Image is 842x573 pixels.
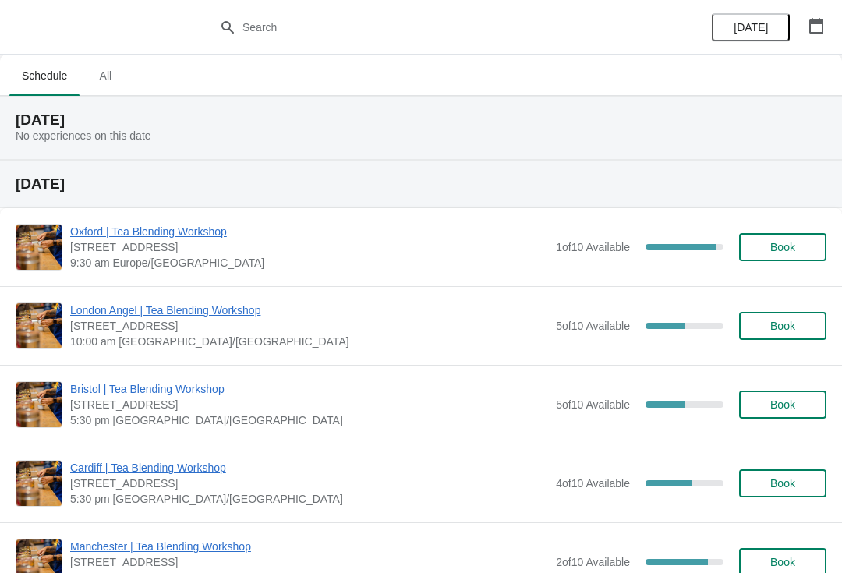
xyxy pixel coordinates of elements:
span: Cardiff | Tea Blending Workshop [70,460,548,476]
span: Bristol | Tea Blending Workshop [70,381,548,397]
span: 1 of 10 Available [556,241,630,253]
img: Oxford | Tea Blending Workshop | 23 High Street, Oxford, OX1 4AH | 9:30 am Europe/London [16,225,62,270]
span: [STREET_ADDRESS] [70,318,548,334]
span: Oxford | Tea Blending Workshop [70,224,548,239]
span: 5:30 pm [GEOGRAPHIC_DATA]/[GEOGRAPHIC_DATA] [70,491,548,507]
h2: [DATE] [16,176,826,192]
button: Book [739,233,826,261]
span: Book [770,398,795,411]
span: Schedule [9,62,80,90]
img: Bristol | Tea Blending Workshop | 73 Park Street, Bristol, BS1 5PB | 5:30 pm Europe/London [16,382,62,427]
span: All [86,62,125,90]
button: Book [739,312,826,340]
span: [STREET_ADDRESS] [70,239,548,255]
span: 2 of 10 Available [556,556,630,568]
span: [DATE] [734,21,768,34]
span: 10:00 am [GEOGRAPHIC_DATA]/[GEOGRAPHIC_DATA] [70,334,548,349]
h2: [DATE] [16,112,826,128]
button: Book [739,469,826,497]
span: 4 of 10 Available [556,477,630,490]
button: Book [739,391,826,419]
img: Cardiff | Tea Blending Workshop | 1-3 Royal Arcade, Cardiff CF10 1AE, UK | 5:30 pm Europe/London [16,461,62,506]
input: Search [242,13,631,41]
span: Manchester | Tea Blending Workshop [70,539,548,554]
span: Book [770,477,795,490]
span: 5:30 pm [GEOGRAPHIC_DATA]/[GEOGRAPHIC_DATA] [70,412,548,428]
span: [STREET_ADDRESS] [70,476,548,491]
span: 5 of 10 Available [556,398,630,411]
img: London Angel | Tea Blending Workshop | 26 Camden Passage, The Angel, London N1 8ED, UK | 10:00 am... [16,303,62,348]
span: [STREET_ADDRESS] [70,397,548,412]
span: Book [770,556,795,568]
span: [STREET_ADDRESS] [70,554,548,570]
span: Book [770,320,795,332]
span: No experiences on this date [16,129,151,142]
span: 9:30 am Europe/[GEOGRAPHIC_DATA] [70,255,548,271]
span: Book [770,241,795,253]
button: [DATE] [712,13,790,41]
span: 5 of 10 Available [556,320,630,332]
span: London Angel | Tea Blending Workshop [70,302,548,318]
